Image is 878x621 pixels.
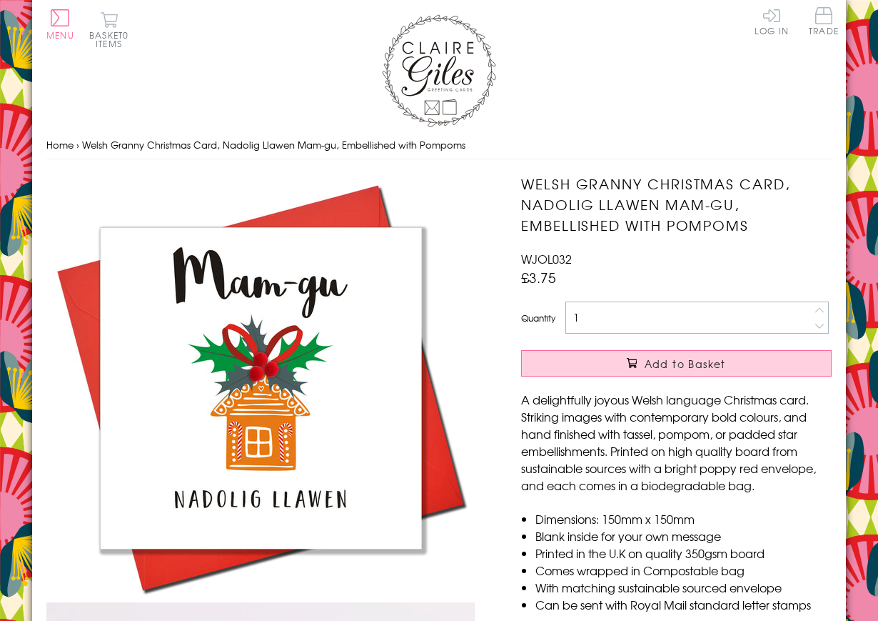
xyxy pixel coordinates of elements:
[809,7,839,35] span: Trade
[82,138,465,151] span: Welsh Granny Christmas Card, Nadolig Llawen Mam-gu, Embellished with Pompoms
[521,312,555,324] label: Quantity
[521,250,572,267] span: WJOL032
[535,527,832,545] li: Blank inside for your own message
[382,14,496,127] img: Claire Giles Greetings Cards
[535,562,832,579] li: Comes wrapped in Compostable bag
[521,391,832,494] p: A delightfully joyous Welsh language Christmas card. Striking images with contemporary bold colou...
[521,350,832,377] button: Add to Basket
[76,138,79,151] span: ›
[46,9,74,39] button: Menu
[535,545,832,562] li: Printed in the U.K on quality 350gsm board
[809,7,839,38] a: Trade
[521,267,556,287] span: £3.75
[46,138,74,151] a: Home
[755,7,789,35] a: Log In
[46,131,832,160] nav: breadcrumbs
[535,510,832,527] li: Dimensions: 150mm x 150mm
[521,174,832,235] h1: Welsh Granny Christmas Card, Nadolig Llawen Mam-gu, Embellished with Pompoms
[89,11,128,48] button: Basket0 items
[46,174,475,602] img: Welsh Granny Christmas Card, Nadolig Llawen Mam-gu, Embellished with Pompoms
[645,357,726,371] span: Add to Basket
[535,579,832,596] li: With matching sustainable sourced envelope
[535,596,832,613] li: Can be sent with Royal Mail standard letter stamps
[46,29,74,41] span: Menu
[96,29,128,50] span: 0 items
